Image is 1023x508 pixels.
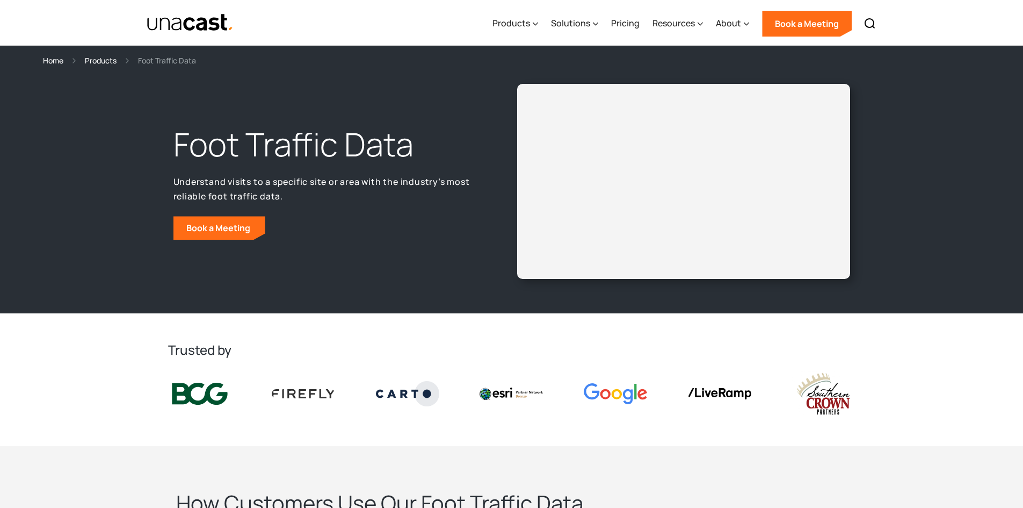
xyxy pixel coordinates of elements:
[611,2,640,46] a: Pricing
[173,216,265,240] a: Book a Meeting
[792,371,855,416] img: southern crown logo
[272,389,335,398] img: Firefly Advertising logo
[864,17,876,30] img: Search icon
[43,54,63,67] a: Home
[173,175,477,203] p: Understand visits to a specific site or area with the industry’s most reliable foot traffic data.
[551,2,598,46] div: Solutions
[147,13,234,32] a: home
[762,11,852,37] a: Book a Meeting
[138,54,196,67] div: Foot Traffic Data
[652,2,703,46] div: Resources
[376,381,439,406] img: Carto logo
[652,17,695,30] div: Resources
[168,381,231,407] img: BCG logo
[85,54,117,67] a: Products
[716,2,749,46] div: About
[584,383,647,404] img: Google logo
[173,123,477,166] h1: Foot Traffic Data
[551,17,590,30] div: Solutions
[168,341,855,359] h2: Trusted by
[716,17,741,30] div: About
[480,388,543,399] img: Esri logo
[492,2,538,46] div: Products
[492,17,530,30] div: Products
[526,92,841,270] iframe: Unacast - European Vaccines v2
[688,388,751,399] img: liveramp logo
[147,13,234,32] img: Unacast text logo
